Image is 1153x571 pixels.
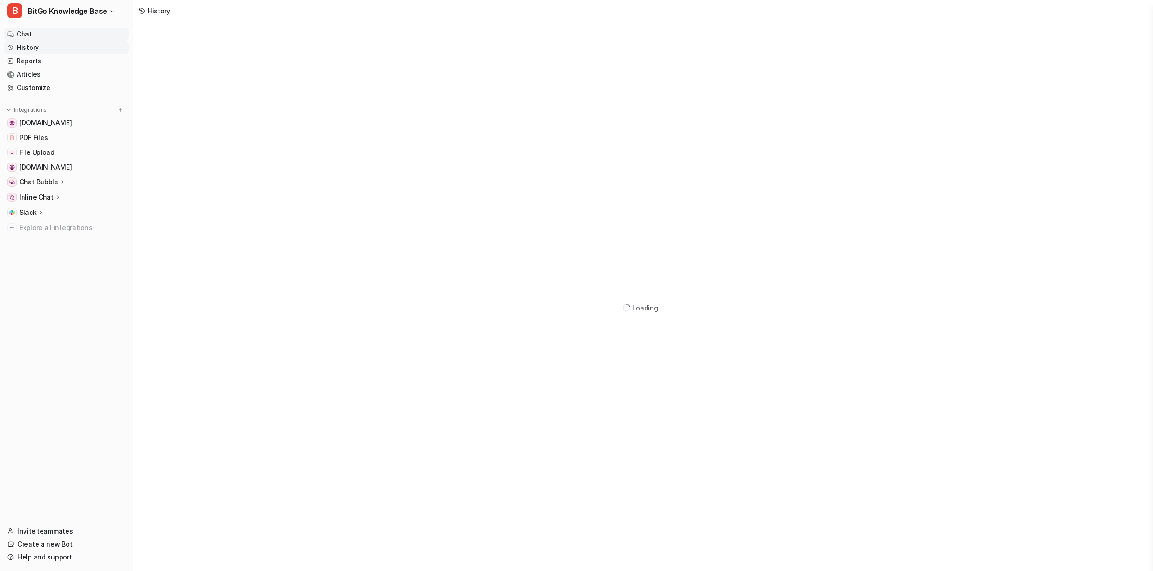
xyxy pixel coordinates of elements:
[4,55,129,67] a: Reports
[6,107,12,113] img: expand menu
[4,116,129,129] a: www.bitgo.com[DOMAIN_NAME]
[19,133,48,142] span: PDF Files
[9,120,15,126] img: www.bitgo.com
[9,164,15,170] img: developers.bitgo.com
[19,177,58,187] p: Chat Bubble
[19,193,54,202] p: Inline Chat
[19,208,37,217] p: Slack
[632,303,663,313] div: Loading...
[9,150,15,155] img: File Upload
[148,6,170,16] div: History
[9,194,15,200] img: Inline Chat
[9,135,15,140] img: PDF Files
[7,223,17,232] img: explore all integrations
[4,81,129,94] a: Customize
[19,118,72,128] span: [DOMAIN_NAME]
[19,148,55,157] span: File Upload
[4,551,129,564] a: Help and support
[4,131,129,144] a: PDF FilesPDF Files
[9,179,15,185] img: Chat Bubble
[19,163,72,172] span: [DOMAIN_NAME]
[9,210,15,215] img: Slack
[14,106,47,114] p: Integrations
[19,220,125,235] span: Explore all integrations
[28,5,107,18] span: BitGo Knowledge Base
[4,161,129,174] a: developers.bitgo.com[DOMAIN_NAME]
[7,3,22,18] span: B
[4,41,129,54] a: History
[4,28,129,41] a: Chat
[4,525,129,538] a: Invite teammates
[4,538,129,551] a: Create a new Bot
[117,107,124,113] img: menu_add.svg
[4,221,129,234] a: Explore all integrations
[4,68,129,81] a: Articles
[4,105,49,115] button: Integrations
[4,146,129,159] a: File UploadFile Upload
